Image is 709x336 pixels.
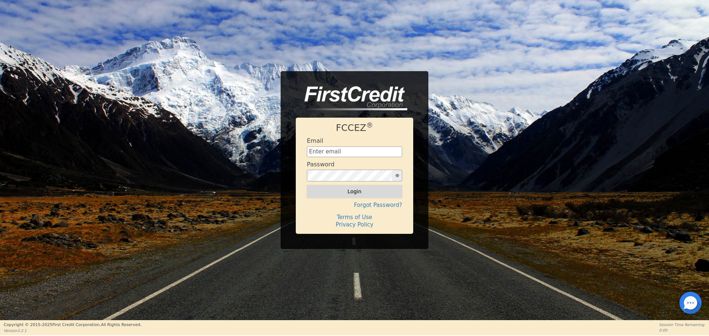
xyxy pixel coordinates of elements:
[296,86,407,111] img: logo-CMu_cnol.png
[307,202,402,208] h4: Forgot Password?
[307,185,402,198] button: Login
[307,170,393,181] input: password
[307,221,402,228] h4: Privacy Policy
[307,137,323,144] h4: Email
[4,328,141,333] p: Version 3.2.1
[307,161,335,168] h4: Password
[101,322,141,327] span: All Rights Reserved.
[4,322,141,328] p: Copyright © 2015- 2025 First Credit Corporation.
[307,214,402,221] h4: Terms of Use
[659,328,705,333] p: 0:00
[366,121,373,129] sup: ®
[307,122,402,134] h1: FCCEZ
[307,146,402,157] input: Enter email
[659,322,705,328] p: Session Time Remaining:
